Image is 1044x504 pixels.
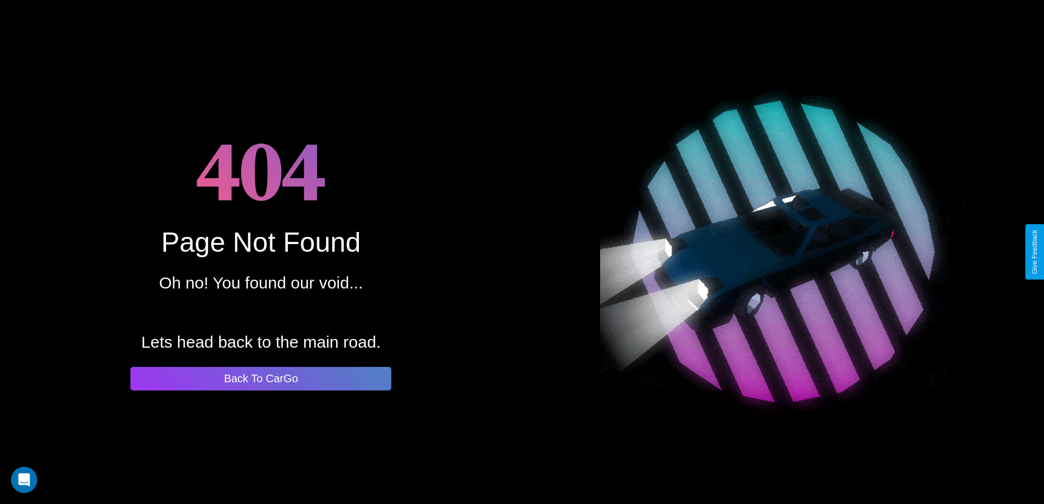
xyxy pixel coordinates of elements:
img: spinning car [600,69,966,435]
div: Open Intercom Messenger [11,467,37,493]
button: Back To CarGo [130,367,391,390]
div: Give Feedback [1031,230,1039,274]
div: Page Not Found [161,226,361,258]
h1: 404 [196,114,326,226]
p: Oh no! You found our void... Lets head back to the main road. [141,268,381,357]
